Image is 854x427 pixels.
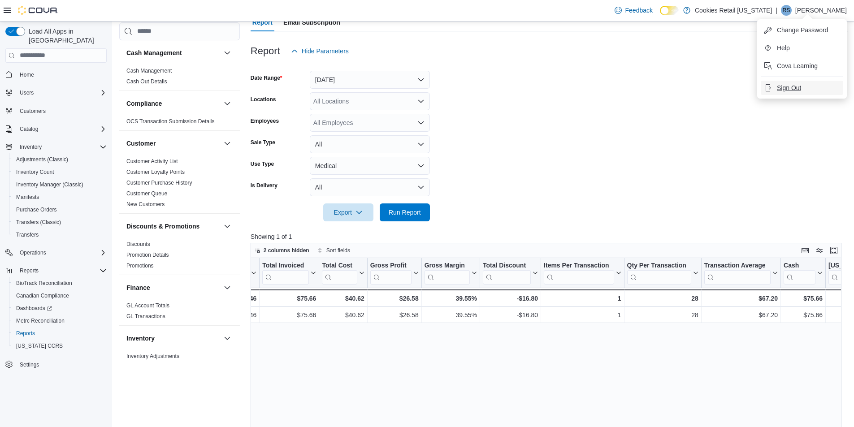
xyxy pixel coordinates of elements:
[777,83,801,92] span: Sign Out
[16,124,42,134] button: Catalog
[217,310,256,320] div: $8.46
[126,180,192,186] a: Customer Purchase History
[544,261,614,270] div: Items Per Transaction
[310,178,430,196] button: All
[9,203,110,216] button: Purchase Orders
[126,302,169,309] span: GL Account Totals
[483,293,538,304] div: -$16.80
[13,303,107,314] span: Dashboards
[126,139,220,148] button: Customer
[2,104,110,117] button: Customers
[119,116,240,130] div: Compliance
[222,333,233,344] button: Inventory
[627,293,698,304] div: 28
[20,249,46,256] span: Operations
[16,194,39,201] span: Manifests
[126,118,215,125] a: OCS Transaction Submission Details
[483,261,538,284] button: Total Discount
[9,340,110,352] button: [US_STATE] CCRS
[13,167,107,177] span: Inventory Count
[784,261,815,270] div: Cash
[126,168,185,176] span: Customer Loyalty Points
[126,68,172,74] a: Cash Management
[16,359,43,370] a: Settings
[16,106,49,116] a: Customers
[126,99,162,108] h3: Compliance
[611,1,656,19] a: Feedback
[322,293,364,304] div: $40.62
[13,315,107,326] span: Metrc Reconciliation
[16,305,52,312] span: Dashboards
[425,310,477,320] div: 39.55%
[310,71,430,89] button: [DATE]
[483,261,531,284] div: Total Discount
[126,222,220,231] button: Discounts & Promotions
[126,190,167,197] a: Customer Queue
[13,217,65,228] a: Transfers (Classic)
[9,277,110,289] button: BioTrack Reconciliation
[424,261,477,284] button: Gross Margin
[13,204,107,215] span: Purchase Orders
[784,293,823,304] div: $75.66
[251,96,276,103] label: Locations
[814,245,825,256] button: Display options
[262,261,309,270] div: Total Invoiced
[251,232,848,241] p: Showing 1 of 1
[761,41,843,55] button: Help
[777,61,818,70] span: Cova Learning
[126,222,199,231] h3: Discounts & Promotions
[704,261,771,270] div: Transaction Average
[660,6,679,15] input: Dark Mode
[322,261,357,270] div: Total Cost
[126,78,167,85] a: Cash Out Details
[16,330,35,337] span: Reports
[776,5,777,16] p: |
[20,361,39,368] span: Settings
[310,135,430,153] button: All
[16,105,107,116] span: Customers
[2,68,110,81] button: Home
[13,229,107,240] span: Transfers
[126,334,155,343] h3: Inventory
[126,48,220,57] button: Cash Management
[781,5,792,16] div: Richard Slovonsky III
[16,358,107,370] span: Settings
[217,293,256,304] div: $8.46
[2,264,110,277] button: Reports
[16,265,107,276] span: Reports
[784,310,823,320] div: $75.66
[119,300,240,325] div: Finance
[13,315,68,326] a: Metrc Reconciliation
[544,261,614,284] div: Items Per Transaction
[322,310,364,320] div: $40.62
[20,71,34,78] span: Home
[9,166,110,178] button: Inventory Count
[544,261,621,284] button: Items Per Transaction
[16,206,57,213] span: Purchase Orders
[25,27,107,45] span: Load All Apps in [GEOGRAPHIC_DATA]
[310,157,430,175] button: Medical
[222,282,233,293] button: Finance
[323,203,373,221] button: Export
[13,179,87,190] a: Inventory Manager (Classic)
[370,293,419,304] div: $26.58
[251,160,274,168] label: Use Type
[695,5,772,16] p: Cookies Retail [US_STATE]
[222,221,233,232] button: Discounts & Promotions
[222,138,233,149] button: Customer
[264,247,309,254] span: 2 columns hidden
[13,154,72,165] a: Adjustments (Classic)
[16,265,42,276] button: Reports
[329,203,368,221] span: Export
[126,179,192,186] span: Customer Purchase History
[16,87,107,98] span: Users
[126,313,165,320] span: GL Transactions
[9,191,110,203] button: Manifests
[126,67,172,74] span: Cash Management
[16,168,54,176] span: Inventory Count
[13,328,107,339] span: Reports
[9,153,110,166] button: Adjustments (Classic)
[777,43,790,52] span: Help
